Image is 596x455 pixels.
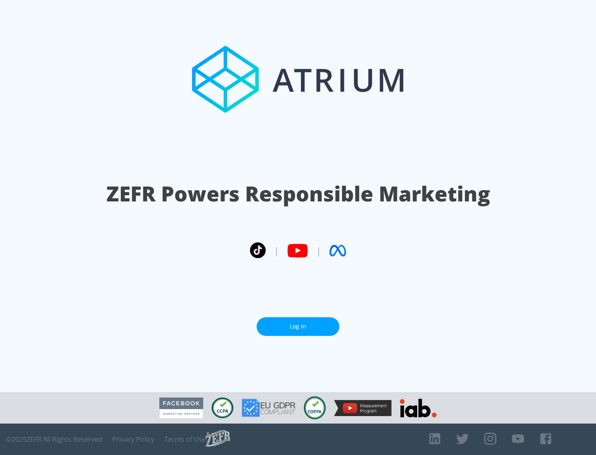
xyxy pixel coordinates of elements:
img: COPPA Compliant [304,396,326,419]
img: IAB [400,399,437,417]
img: YouTube Measurement Program [334,400,392,416]
a: Terms of Use [164,435,206,443]
img: CCPA Compliant [211,398,233,418]
span: | [316,244,321,257]
a: Privacy Policy [112,435,154,443]
span: | [274,244,279,257]
h1: ZEFR Powers Responsible Marketing [106,180,490,208]
img: Facebook Marketing Partner [159,398,203,419]
img: GDPR Compliant [242,399,296,417]
a: Log In [257,317,339,336]
span: © 2025 ZEFR All Rights Reserved [6,435,102,443]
